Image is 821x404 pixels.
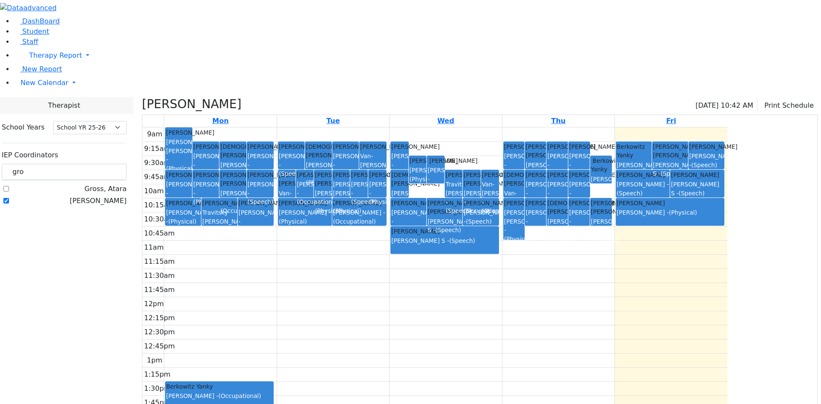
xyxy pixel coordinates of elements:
div: [PERSON_NAME] - [306,161,331,187]
span: (Speech) [466,218,492,225]
div: [PERSON_NAME] S - [391,236,498,245]
div: [PERSON_NAME] - [391,152,408,178]
span: (Physical) [333,207,361,214]
span: (Speech) [449,237,475,244]
div: [PERSON_NAME] [526,199,546,207]
h3: [PERSON_NAME] [142,97,242,112]
span: (Occupational) [220,207,263,214]
div: [PERSON_NAME] [369,171,385,179]
div: [PERSON_NAME] S - [653,161,688,178]
div: [PERSON_NAME] [PERSON_NAME] - [504,208,524,243]
div: [PERSON_NAME] - [239,208,273,234]
div: Van-[PERSON_NAME] - [279,189,295,224]
div: [PERSON_NAME] - [547,152,567,178]
span: (Speech) [351,198,377,205]
div: [PERSON_NAME] [464,199,498,207]
div: [PERSON_NAME] S - [671,180,724,198]
span: (Speech) [526,227,552,233]
span: (Speech) [661,170,687,177]
div: [PERSON_NAME] [166,171,191,179]
div: [PERSON_NAME] - [220,189,245,215]
div: [PERSON_NAME] - [526,180,546,206]
div: [PERSON_NAME] [671,171,724,179]
div: [PERSON_NAME] - [569,152,589,178]
div: Berkowitz Yanky [591,156,611,174]
span: (Speech) [617,190,643,197]
span: Student [22,27,49,35]
span: (Physical) [279,218,307,225]
div: [PERSON_NAME] [526,171,546,179]
div: 10:15am [142,200,177,210]
div: [PERSON_NAME] - [504,152,524,178]
div: [PERSON_NAME] - [464,189,480,215]
div: [PERSON_NAME] - [315,189,331,215]
a: Therapy Report [14,47,821,64]
div: [PERSON_NAME] [166,199,201,207]
div: [PERSON_NAME] - [391,189,408,215]
span: (Occupational) [464,207,506,214]
span: (Physical) [369,198,397,205]
a: New Calendar [14,74,821,91]
div: [PERSON_NAME] - [279,152,304,178]
div: [PERSON_NAME] [410,156,426,165]
div: [PERSON_NAME] [547,171,567,179]
div: [PERSON_NAME] - [617,208,724,217]
span: (Psych) [428,184,449,191]
span: (Physical) [168,218,196,225]
div: 1pm [145,355,164,366]
div: [PERSON_NAME] - [569,180,589,206]
span: (Physical) [193,198,221,205]
div: [PERSON_NAME] [428,156,444,165]
span: Therapy Report [29,51,82,59]
div: [PERSON_NAME] - [391,208,426,234]
span: (Speech) [279,170,305,177]
span: (Speech) [248,198,274,205]
div: [DEMOGRAPHIC_DATA][PERSON_NAME] [306,142,331,160]
a: New Report [14,65,62,73]
div: [PERSON_NAME] [351,171,367,179]
div: [PERSON_NAME] [689,142,724,151]
div: Travitsky [PERSON_NAME] - [202,208,237,234]
div: [PERSON_NAME] - [526,161,546,187]
span: (Speech) [679,190,705,197]
div: 1:30pm [142,383,172,394]
span: (Speech) [446,207,472,214]
span: (Psych) [591,193,612,200]
div: [PERSON_NAME] [569,171,589,179]
a: September 12, 2025 [664,115,678,127]
div: [PERSON_NAME] [446,171,462,179]
div: [PERSON_NAME] [PERSON_NAME] - [166,138,191,173]
span: (Occupational) [297,198,340,205]
span: (Physical) [166,165,194,172]
span: (Physical) [306,179,334,186]
a: September 8, 2025 [211,115,230,127]
a: September 10, 2025 [436,115,456,127]
div: [PERSON_NAME] [504,142,524,151]
div: Van-[PERSON_NAME] - [360,152,385,187]
div: [PERSON_NAME] [279,199,331,207]
div: [PERSON_NAME] [410,166,426,183]
div: 9:45am [142,172,172,182]
div: [PERSON_NAME] - [464,208,498,226]
div: [PERSON_NAME] [202,199,237,207]
span: New Report [22,65,62,73]
div: [PERSON_NAME] [PERSON_NAME] [464,171,480,188]
span: (Physical) [410,176,438,183]
div: [PERSON_NAME] - [591,217,611,243]
div: [PERSON_NAME] - [526,208,546,234]
div: [PERSON_NAME] [248,171,273,179]
div: [PERSON_NAME] - [220,161,245,187]
div: Van-[PERSON_NAME] - [504,189,524,224]
div: [PERSON_NAME] S - [428,217,462,235]
div: [PERSON_NAME] [297,171,313,179]
span: Therapist [48,100,80,111]
div: [PERSON_NAME] - [351,180,367,206]
div: [PERSON_NAME] - [193,152,219,178]
div: 10am [142,186,165,196]
span: (Physical) [591,236,619,242]
div: 1:15pm [142,369,172,380]
div: [PERSON_NAME] [504,199,524,207]
div: [PERSON_NAME] - [166,180,191,206]
div: 12:45pm [142,341,177,351]
div: [DEMOGRAPHIC_DATA][PERSON_NAME] [220,142,245,160]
